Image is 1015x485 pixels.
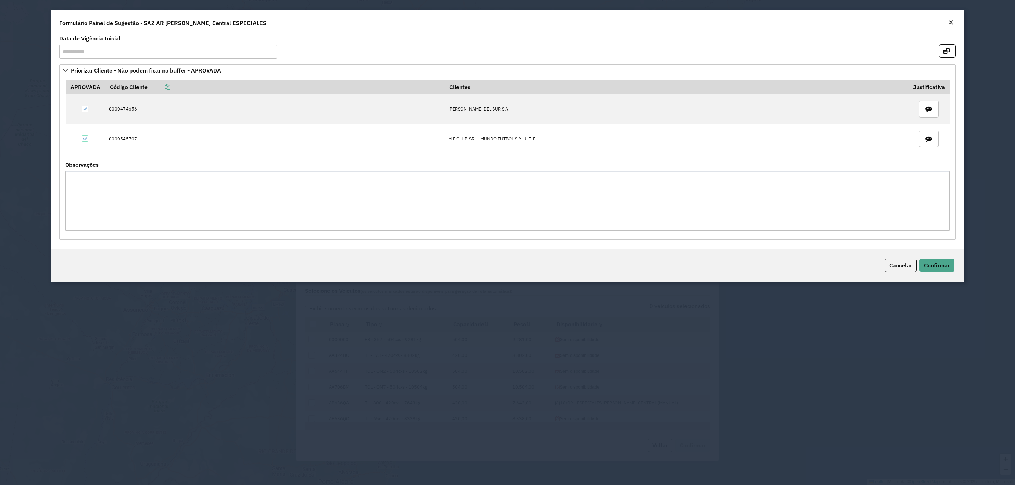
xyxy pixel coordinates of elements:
[59,19,266,27] h4: Formulário Painel de Sugestão - SAZ AR [PERSON_NAME] Central ESPECIALES
[105,80,444,94] th: Código Cliente
[908,80,949,94] th: Justificativa
[948,20,954,25] em: Fechar
[885,259,917,272] button: Cancelar
[919,259,954,272] button: Confirmar
[59,34,121,43] label: Data de Vigência Inicial
[59,64,956,76] a: Priorizar Cliente - Não podem ficar no buffer - APROVADA
[445,80,909,94] th: Clientes
[66,80,105,94] th: APROVADA
[939,47,956,54] hb-button: Confirma sugestões e abre em nova aba
[71,68,221,73] span: Priorizar Cliente - Não podem ficar no buffer - APROVADA
[105,94,444,124] td: 0000474656
[65,160,99,169] label: Observações
[105,124,444,153] td: 0000545707
[148,83,170,90] a: Copiar
[59,76,956,240] div: Priorizar Cliente - Não podem ficar no buffer - APROVADA
[889,262,912,269] span: Cancelar
[445,94,909,124] td: [PERSON_NAME] DEL SUR S.A.
[946,18,956,27] button: Close
[445,124,909,153] td: M.E.C.H.P. SRL - MUNDO FUTBOL S.A. U. T. E.
[924,262,950,269] span: Confirmar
